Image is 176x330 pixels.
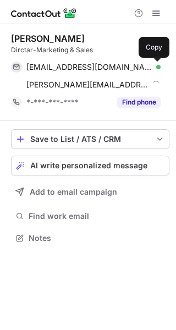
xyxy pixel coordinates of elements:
[117,97,161,108] button: Reveal Button
[30,188,117,196] span: Add to email campaign
[11,156,169,175] button: AI write personalized message
[11,129,169,149] button: save-profile-one-click
[30,161,147,170] span: AI write personalized message
[11,45,169,55] div: Dirctar-Marketing & Sales
[11,7,77,20] img: ContactOut v5.3.10
[11,182,169,202] button: Add to email campaign
[11,230,169,246] button: Notes
[11,208,169,224] button: Find work email
[29,211,165,221] span: Find work email
[11,33,85,44] div: [PERSON_NAME]
[26,62,152,72] span: [EMAIL_ADDRESS][DOMAIN_NAME]
[30,135,150,144] div: Save to List / ATS / CRM
[26,80,148,90] span: [PERSON_NAME][EMAIL_ADDRESS][DOMAIN_NAME]
[29,233,165,243] span: Notes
